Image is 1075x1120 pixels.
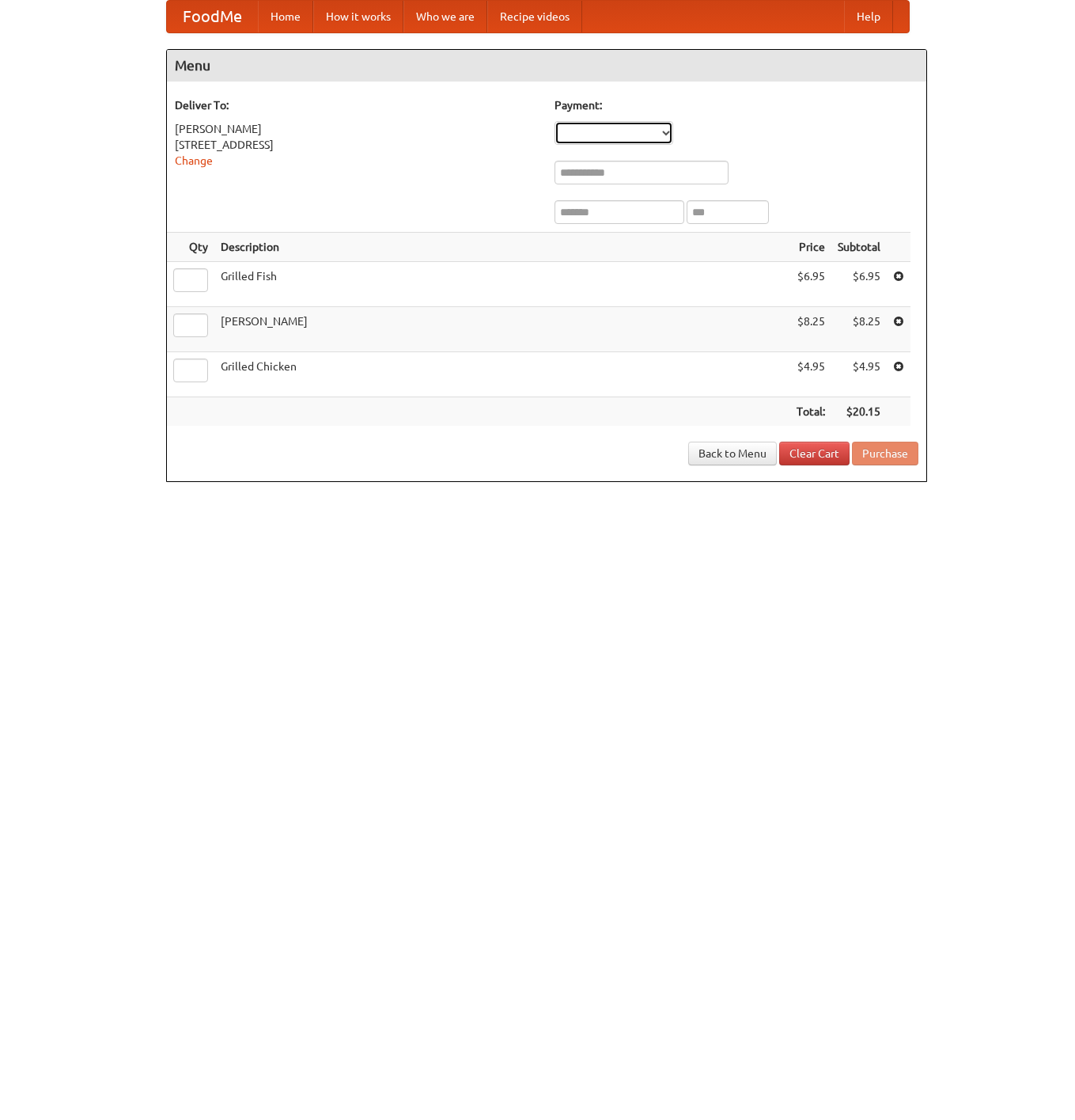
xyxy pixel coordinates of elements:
a: Back to Menu [688,442,777,465]
a: FoodMe [167,1,258,32]
th: Price [790,233,831,262]
div: [STREET_ADDRESS] [175,137,539,153]
a: Who we are [403,1,487,32]
th: Subtotal [831,233,887,262]
button: Purchase [852,442,918,465]
td: Grilled Fish [214,262,790,307]
h5: Payment: [555,97,918,113]
h4: Menu [167,50,926,82]
td: $8.25 [831,307,887,352]
a: Clear Cart [779,442,850,465]
div: [PERSON_NAME] [175,121,539,137]
a: Help [844,1,893,32]
a: Recipe videos [487,1,582,32]
th: Description [214,233,790,262]
a: Change [175,154,213,167]
td: Grilled Chicken [214,352,790,397]
th: Qty [167,233,214,262]
h5: Deliver To: [175,97,539,113]
td: $4.95 [790,352,831,397]
td: $8.25 [790,307,831,352]
td: [PERSON_NAME] [214,307,790,352]
th: Total: [790,397,831,427]
a: How it works [313,1,403,32]
a: Home [258,1,313,32]
th: $20.15 [831,397,887,427]
td: $6.95 [790,262,831,307]
td: $6.95 [831,262,887,307]
td: $4.95 [831,352,887,397]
